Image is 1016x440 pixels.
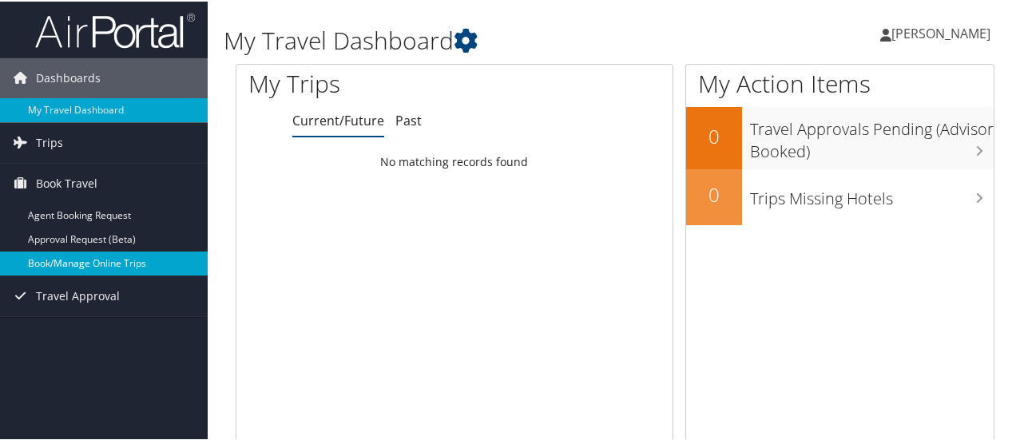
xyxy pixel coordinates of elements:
[36,57,101,97] span: Dashboards
[686,168,994,224] a: 0Trips Missing Hotels
[750,178,994,208] h3: Trips Missing Hotels
[35,10,195,48] img: airportal-logo.png
[750,109,994,161] h3: Travel Approvals Pending (Advisor Booked)
[36,275,120,315] span: Travel Approval
[686,105,994,167] a: 0Travel Approvals Pending (Advisor Booked)
[880,8,1006,56] a: [PERSON_NAME]
[686,180,742,207] h2: 0
[292,110,384,128] a: Current/Future
[36,121,63,161] span: Trips
[236,146,673,175] td: No matching records found
[686,121,742,149] h2: 0
[248,65,478,99] h1: My Trips
[36,162,97,202] span: Book Travel
[395,110,422,128] a: Past
[686,65,994,99] h1: My Action Items
[224,22,745,56] h1: My Travel Dashboard
[891,23,990,41] span: [PERSON_NAME]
